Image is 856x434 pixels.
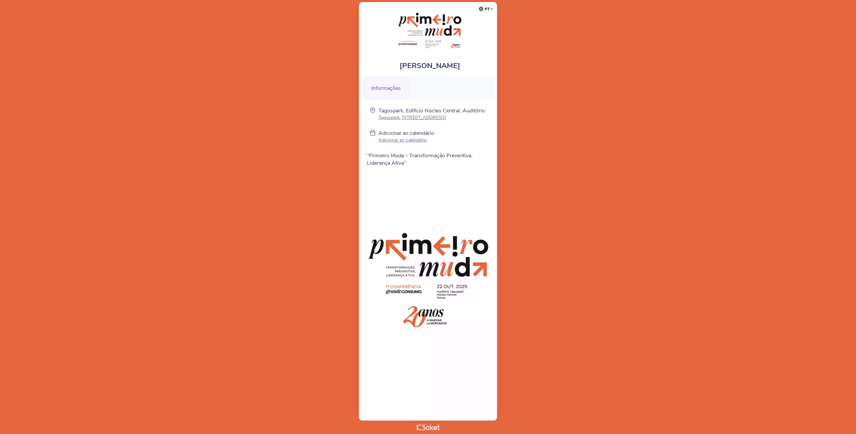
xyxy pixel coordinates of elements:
div: Informações [363,77,410,99]
p: Taguspark, Edifício Núcleo Central, Auditório [378,107,485,114]
a: Informações [363,84,410,91]
span: “Primeiro Muda – Transformação Preventiva, Liderança Ativa” [367,152,473,167]
span: [PERSON_NAME] [400,61,460,71]
img: Primeiro Muda - Conferência 20 Anos Grande Consumo [391,9,465,51]
a: Adicionar ao calendário Adicionar ao calendário [378,129,434,145]
a: Taguspark, Edifício Núcleo Central, Auditório Taguspark, [STREET_ADDRESS] [378,107,485,121]
p: Adicionar ao calendário [378,129,434,137]
p: Taguspark, [STREET_ADDRESS] [378,114,485,121]
p: Adicionar ao calendário [378,137,434,143]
